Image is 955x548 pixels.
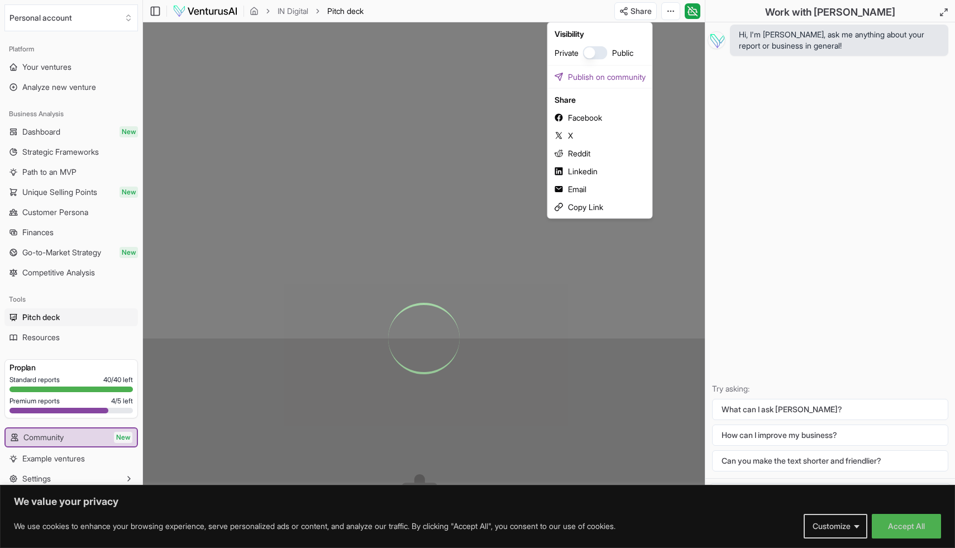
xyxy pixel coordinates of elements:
[550,91,650,109] div: Share
[550,68,650,86] a: Publish on community
[550,127,650,145] button: X
[550,198,650,216] div: Copy Link
[612,47,633,59] span: Public
[550,109,650,127] button: Facebook
[550,145,650,163] button: Reddit
[550,180,650,198] button: Email
[550,163,650,180] button: Linkedin
[555,47,579,59] span: Private
[550,25,650,43] div: Visibility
